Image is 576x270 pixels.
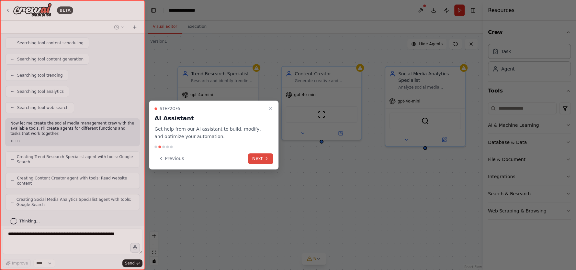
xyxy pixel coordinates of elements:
[154,153,188,164] button: Previous
[149,6,158,15] button: Hide left sidebar
[160,106,180,111] span: Step 2 of 5
[154,114,265,123] h3: AI Assistant
[154,125,265,140] p: Get help from our AI assistant to build, modify, and optimize your automation.
[266,105,274,113] button: Close walkthrough
[248,153,273,164] button: Next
